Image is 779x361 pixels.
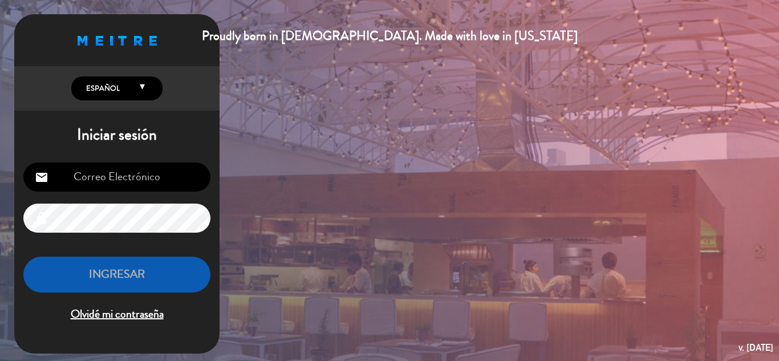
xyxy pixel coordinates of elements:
span: Español [83,83,120,94]
span: Olvidé mi contraseña [23,305,210,324]
h1: Iniciar sesión [14,125,220,145]
input: Correo Electrónico [23,163,210,192]
div: v. [DATE] [739,340,773,355]
i: lock [35,212,48,225]
i: email [35,171,48,184]
button: INGRESAR [23,257,210,293]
